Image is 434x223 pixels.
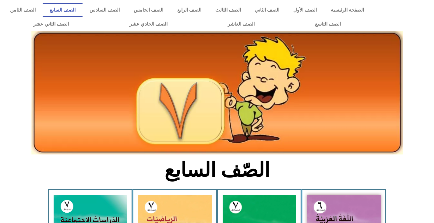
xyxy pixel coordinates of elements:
a: الصف الحادي عشر [99,17,197,31]
a: الصف الثاني عشر [3,17,99,31]
a: الصف السابع [43,3,83,17]
a: الصفحة الرئيسية [324,3,371,17]
a: الصف الخامس [127,3,170,17]
a: الصف التاسع [285,17,371,31]
a: الصف الرابع [170,3,208,17]
h2: الصّف السابع [116,158,318,182]
a: الصف الأول [286,3,324,17]
a: الصف الثالث [208,3,248,17]
a: الصف السادس [83,3,127,17]
a: الصف الثامن [3,3,43,17]
a: الصف العاشر [198,17,285,31]
a: الصف الثاني [248,3,286,17]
